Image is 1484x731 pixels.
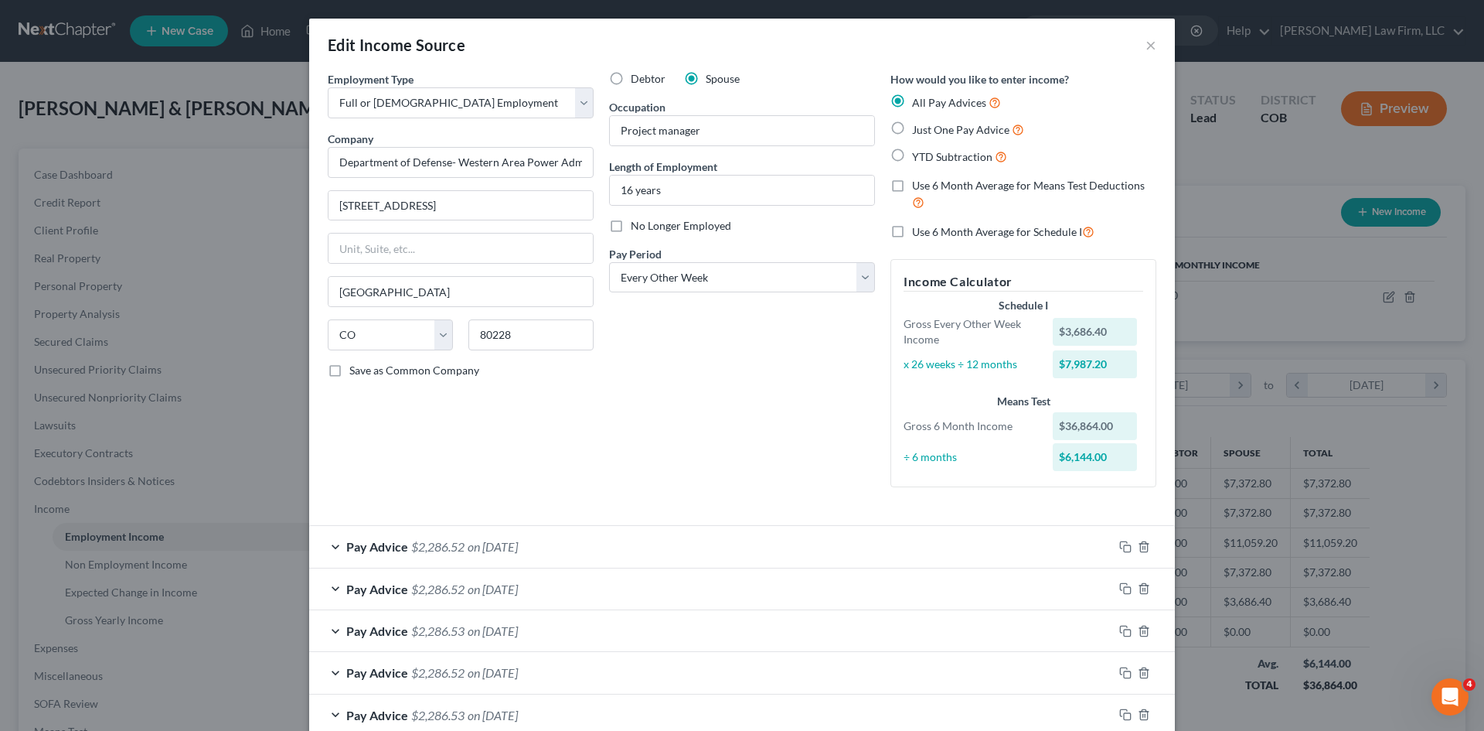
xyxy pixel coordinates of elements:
[904,298,1143,313] div: Schedule I
[346,539,408,554] span: Pay Advice
[912,96,986,109] span: All Pay Advices
[468,319,594,350] input: Enter zip...
[328,132,373,145] span: Company
[468,708,518,722] span: on [DATE]
[631,219,731,232] span: No Longer Employed
[609,248,662,261] span: Pay Period
[1145,36,1156,54] button: ×
[912,123,1009,136] span: Just One Pay Advice
[912,150,992,163] span: YTD Subtraction
[468,623,518,638] span: on [DATE]
[896,418,1045,434] div: Gross 6 Month Income
[912,225,1082,238] span: Use 6 Month Average for Schedule I
[1431,678,1469,716] iframe: Intercom live chat
[411,582,465,596] span: $2,286.52
[1053,443,1138,471] div: $6,144.00
[411,708,465,722] span: $2,286.53
[610,116,874,145] input: --
[1463,678,1475,691] span: 4
[328,34,465,56] div: Edit Income Source
[1053,412,1138,440] div: $36,864.00
[346,582,408,596] span: Pay Advice
[468,665,518,680] span: on [DATE]
[349,364,479,377] span: Save as Common Company
[328,147,594,178] input: Search company by name...
[1053,350,1138,378] div: $7,987.20
[468,582,518,596] span: on [DATE]
[346,708,408,722] span: Pay Advice
[904,394,1143,409] div: Means Test
[328,234,593,263] input: Unit, Suite, etc...
[468,539,518,554] span: on [DATE]
[896,357,1045,372] div: x 26 weeks ÷ 12 months
[896,316,1045,347] div: Gross Every Other Week Income
[1053,318,1138,346] div: $3,686.40
[328,191,593,220] input: Enter address...
[328,73,414,86] span: Employment Type
[912,179,1145,192] span: Use 6 Month Average for Means Test Deductions
[411,665,465,680] span: $2,286.52
[328,277,593,306] input: Enter city...
[609,159,717,175] label: Length of Employment
[411,539,465,554] span: $2,286.52
[904,272,1143,292] h5: Income Calculator
[346,665,408,680] span: Pay Advice
[890,71,1069,87] label: How would you like to enter income?
[896,449,1045,465] div: ÷ 6 months
[631,72,665,85] span: Debtor
[706,72,740,85] span: Spouse
[609,99,665,115] label: Occupation
[610,176,874,205] input: ex: 2 years
[411,623,465,638] span: $2,286.53
[346,623,408,638] span: Pay Advice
